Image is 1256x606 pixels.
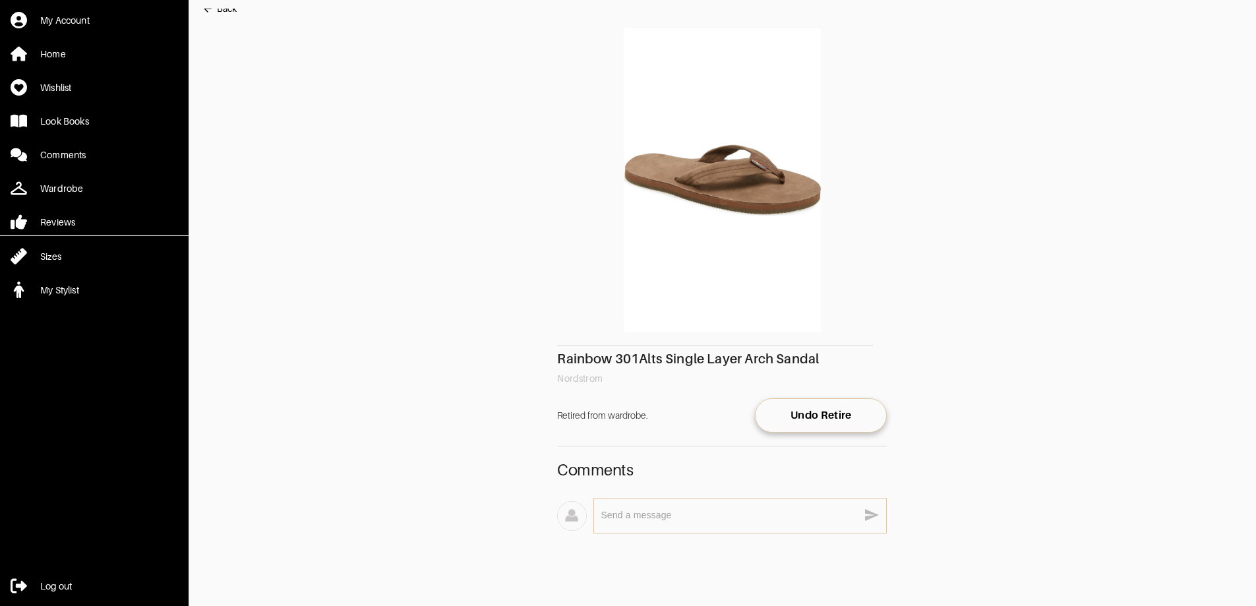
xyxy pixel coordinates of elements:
div: Rainbow 301Alts Single Layer Arch Sandal [557,352,887,365]
div: Wishlist [40,81,71,94]
div: Sizes [40,250,61,263]
span: Undo Retire [765,409,876,422]
div: Nordstrom [557,372,887,385]
div: Log out [40,580,72,593]
div: Look Books [40,115,89,128]
img: img [557,28,887,332]
div: My Account [40,14,90,27]
div: Home [40,47,66,61]
img: avatar [557,501,587,531]
button: Undo Retire [755,398,887,433]
h2: Comments [557,460,887,481]
div: My Stylist [40,284,79,297]
div: Retired from wardrobe. [557,409,648,421]
div: Reviews [40,216,75,229]
div: Back [217,2,237,15]
div: Wardrobe [40,182,83,195]
div: Comments [40,148,86,162]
